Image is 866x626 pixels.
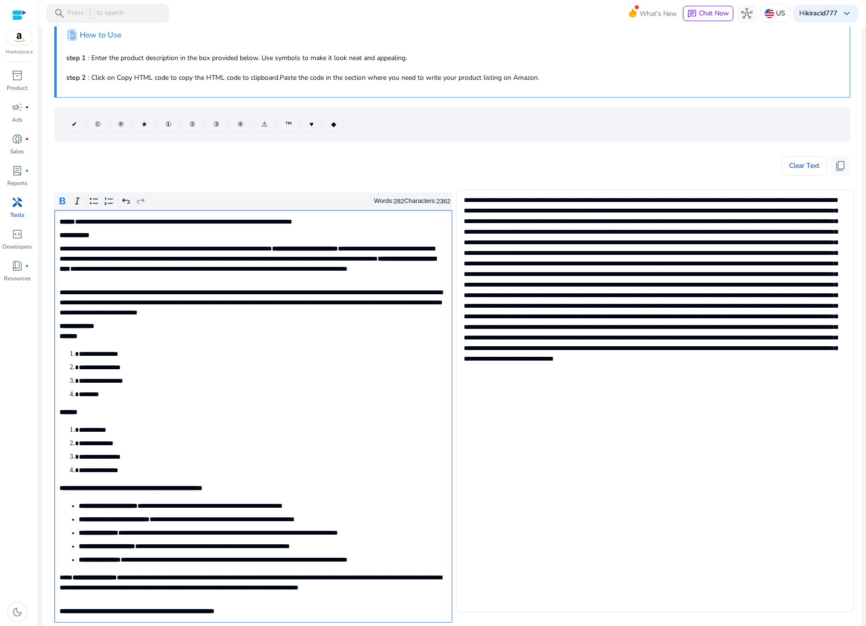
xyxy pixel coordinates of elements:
[806,9,837,18] b: kiracid777
[165,119,172,129] span: ①
[54,8,65,19] span: search
[25,105,29,109] span: fiber_manual_record
[841,8,853,19] span: keyboard_arrow_down
[765,9,774,18] img: us.svg
[789,156,819,175] span: Clear Text
[80,31,122,40] h4: How to Use
[254,117,275,132] button: ⚠
[12,70,23,81] span: inventory_2
[230,117,251,132] button: ④
[87,117,108,132] button: ©
[323,117,344,132] button: ◆
[25,264,29,268] span: fiber_manual_record
[86,8,95,19] span: /
[12,197,23,208] span: handyman
[182,117,203,132] button: ②
[7,179,27,188] p: Reports
[54,192,452,211] div: Editor toolbar
[66,53,840,63] p: : Enter the product description in the box provided below. Use symbols to make it look neat and a...
[25,137,29,141] span: fiber_manual_record
[12,165,23,176] span: lab_profile
[4,274,31,283] p: Resources
[781,156,827,175] button: Clear Text
[683,6,733,21] button: chatChat Now
[72,119,77,129] span: ✔
[54,210,452,623] div: Rich Text Editor. Editing area: main. Press Alt+0 for help.
[12,228,23,240] span: code_blocks
[213,119,220,129] span: ③
[95,119,100,129] span: ©
[66,53,86,63] b: step 1
[776,5,785,22] p: US
[237,119,244,129] span: ④
[741,8,753,19] span: hub
[67,8,124,19] p: Press to search
[394,198,404,205] label: 282
[799,10,837,17] p: Hi
[309,119,313,129] span: ♥
[261,119,268,129] span: ⚠
[436,198,450,205] label: 2362
[835,160,846,172] span: content_copy
[278,117,299,132] button: ™
[12,260,23,272] span: book_4
[66,73,86,82] b: step 2
[66,73,840,83] p: : Click on Copy HTML code to copy the HTML code to clipboard.Paste the code in the section where ...
[12,606,23,618] span: dark_mode
[831,156,850,175] button: content_copy
[331,119,336,129] span: ◆
[640,5,677,22] span: What's New
[374,195,450,207] div: Words: Characters:
[2,242,32,251] p: Developers
[158,117,179,132] button: ①
[12,115,23,124] p: Ads
[10,147,24,156] p: Sales
[111,117,131,132] button: ®
[25,169,29,173] span: fiber_manual_record
[302,117,321,132] button: ♥
[64,117,85,132] button: ✔
[118,119,124,129] span: ®
[687,9,697,19] span: chat
[12,133,23,145] span: donut_small
[285,119,292,129] span: ™
[134,117,155,132] button: ★
[189,119,196,129] span: ②
[206,117,227,132] button: ③
[737,4,756,23] button: hub
[7,84,27,92] p: Product
[6,30,32,45] img: amazon.svg
[10,211,25,219] p: Tools
[6,49,33,56] p: Marketplace
[141,119,148,129] span: ★
[12,101,23,113] span: campaign
[699,9,729,18] span: Chat Now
